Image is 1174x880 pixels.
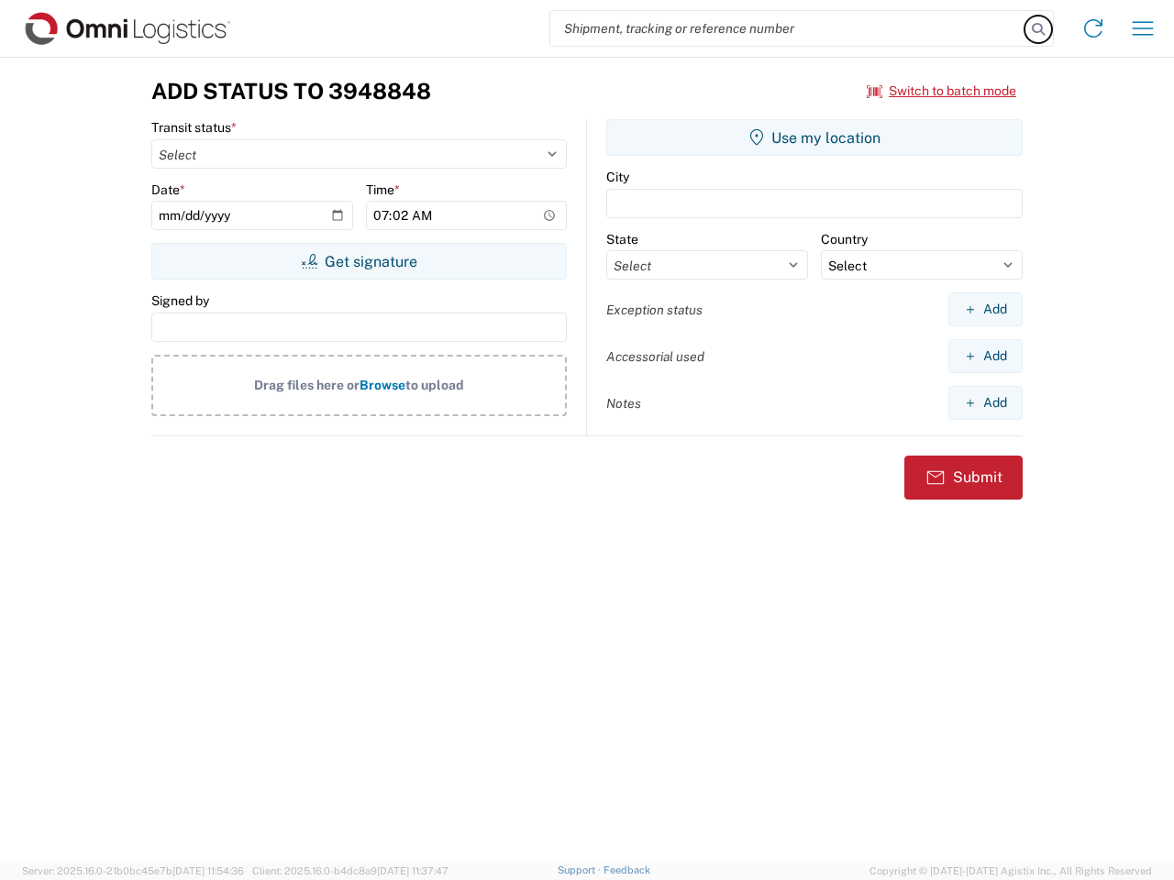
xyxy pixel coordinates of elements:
[151,119,237,136] label: Transit status
[606,395,641,412] label: Notes
[151,243,567,280] button: Get signature
[172,865,244,876] span: [DATE] 11:54:36
[366,181,400,198] label: Time
[360,378,405,392] span: Browse
[606,231,638,247] label: State
[377,865,449,876] span: [DATE] 11:37:47
[904,456,1023,500] button: Submit
[558,864,604,875] a: Support
[252,865,449,876] span: Client: 2025.16.0-b4dc8a9
[948,386,1023,420] button: Add
[151,181,185,198] label: Date
[151,78,431,104] h3: Add Status to 3948848
[550,11,1025,46] input: Shipment, tracking or reference number
[606,169,629,185] label: City
[606,302,703,318] label: Exception status
[151,292,209,309] label: Signed by
[869,863,1152,879] span: Copyright © [DATE]-[DATE] Agistix Inc., All Rights Reserved
[867,76,1016,106] button: Switch to batch mode
[606,119,1023,156] button: Use my location
[254,378,360,392] span: Drag files here or
[948,339,1023,373] button: Add
[22,865,244,876] span: Server: 2025.16.0-21b0bc45e7b
[821,231,868,247] label: Country
[606,348,704,365] label: Accessorial used
[604,864,650,875] a: Feedback
[405,378,464,392] span: to upload
[948,292,1023,326] button: Add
